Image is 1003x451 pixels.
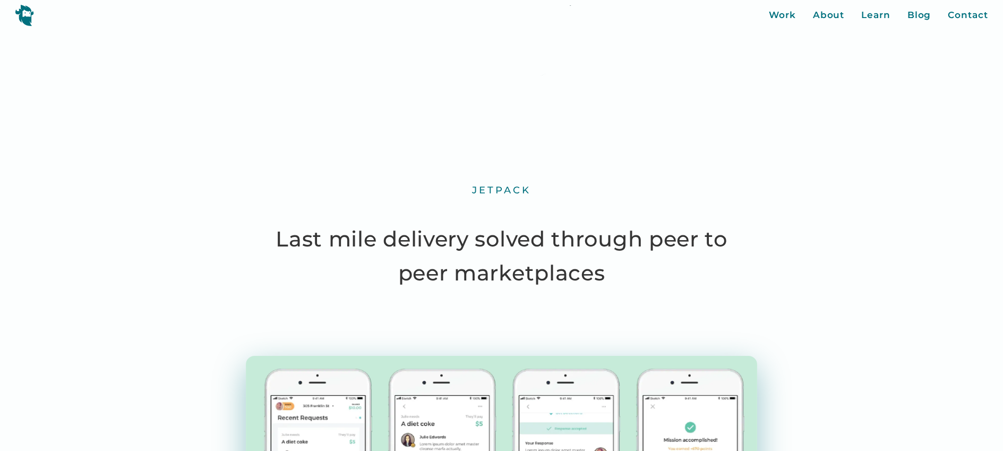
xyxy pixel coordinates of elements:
h1: Last mile delivery solved through peer to peer marketplaces [263,222,741,290]
img: yeti logo icon [15,4,34,26]
a: Work [769,8,796,22]
div: Jetpack [472,184,531,197]
a: Blog [907,8,931,22]
a: Learn [861,8,890,22]
a: Contact [948,8,988,22]
a: About [813,8,845,22]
